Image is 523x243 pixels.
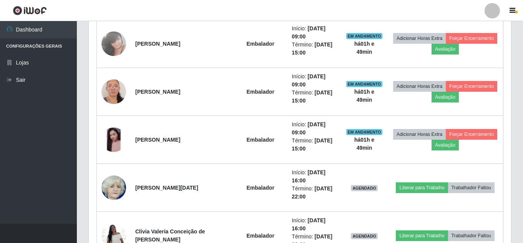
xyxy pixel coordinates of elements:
[346,81,383,87] span: EM ANDAMENTO
[135,137,180,143] strong: [PERSON_NAME]
[354,89,374,103] strong: há 01 h e 49 min
[292,217,325,231] time: [DATE] 16:00
[246,137,274,143] strong: Embalador
[135,228,205,243] strong: Clivia Valeria Conceição de [PERSON_NAME]
[292,121,337,137] li: Início:
[292,89,337,105] li: Término:
[101,174,126,202] img: 1657005856097.jpeg
[292,121,325,136] time: [DATE] 09:00
[393,129,446,140] button: Adicionar Horas Extra
[396,182,448,193] button: Liberar para Trabalho
[246,41,274,47] strong: Embalador
[346,33,383,39] span: EM ANDAMENTO
[101,127,126,152] img: 1745724590431.jpeg
[246,233,274,239] strong: Embalador
[448,230,495,241] button: Trabalhador Faltou
[292,169,325,183] time: [DATE] 16:00
[292,73,325,88] time: [DATE] 09:00
[292,73,337,89] li: Início:
[351,185,378,191] span: AGENDADO
[135,89,180,95] strong: [PERSON_NAME]
[135,41,180,47] strong: [PERSON_NAME]
[246,89,274,95] strong: Embalador
[246,185,274,191] strong: Embalador
[354,137,374,151] strong: há 01 h e 49 min
[292,185,337,201] li: Término:
[292,137,337,153] li: Término:
[292,25,325,40] time: [DATE] 09:00
[354,41,374,55] strong: há 01 h e 49 min
[446,129,497,140] button: Forçar Encerramento
[432,44,459,55] button: Avaliação
[446,33,497,44] button: Forçar Encerramento
[448,182,495,193] button: Trabalhador Faltou
[101,27,126,60] img: 1706050148347.jpeg
[393,33,446,44] button: Adicionar Horas Extra
[292,217,337,233] li: Início:
[101,65,126,119] img: 1715090170415.jpeg
[351,233,378,239] span: AGENDADO
[346,129,383,135] span: EM ANDAMENTO
[135,185,198,191] strong: [PERSON_NAME][DATE]
[432,92,459,102] button: Avaliação
[446,81,497,92] button: Forçar Encerramento
[393,81,446,92] button: Adicionar Horas Extra
[292,25,337,41] li: Início:
[292,169,337,185] li: Início:
[432,140,459,150] button: Avaliação
[396,230,448,241] button: Liberar para Trabalho
[292,41,337,57] li: Término:
[13,6,47,15] img: CoreUI Logo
